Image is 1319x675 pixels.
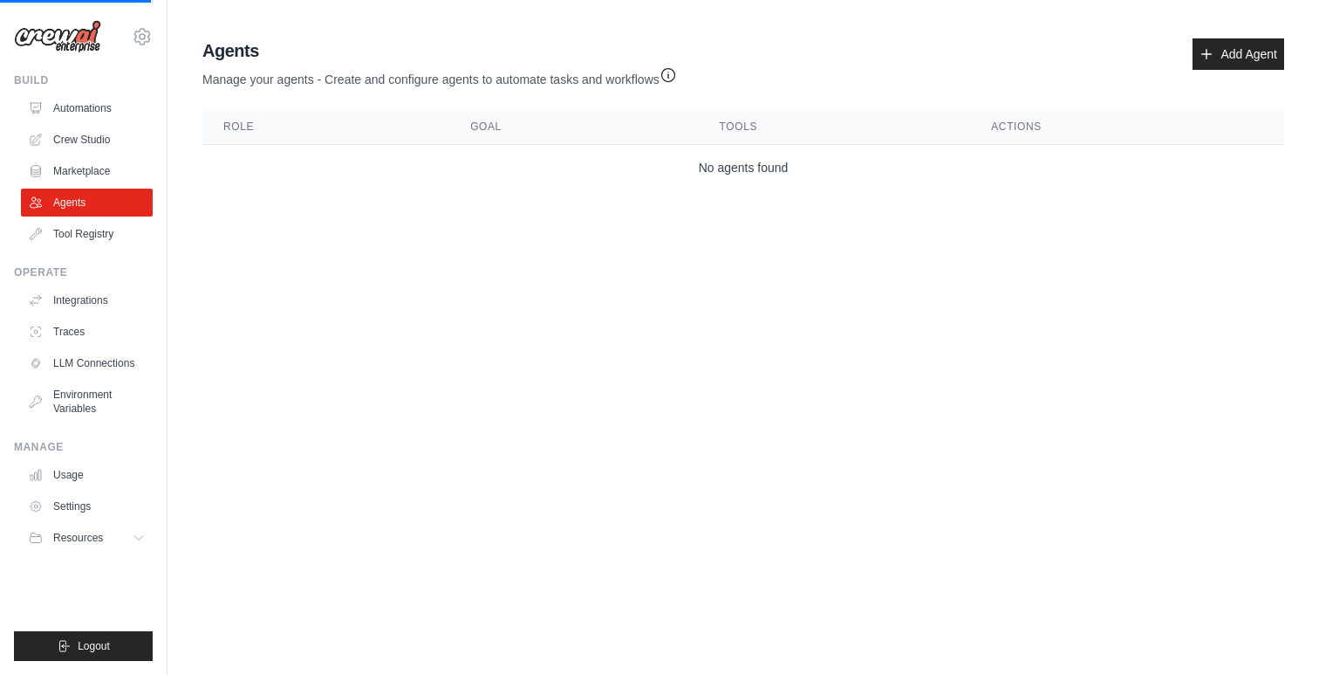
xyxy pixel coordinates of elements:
button: Resources [21,524,153,552]
a: Marketplace [21,157,153,185]
a: Agents [21,189,153,217]
td: No agents found [202,145,1284,191]
a: Usage [21,461,153,489]
a: Crew Studio [21,126,153,154]
a: Integrations [21,286,153,314]
th: Role [202,109,449,145]
span: Logout [78,639,110,653]
span: Resources [53,531,103,545]
a: Tool Registry [21,220,153,248]
p: Manage your agents - Create and configure agents to automate tasks and workflows [202,63,677,88]
img: Logo [14,20,101,53]
h2: Agents [202,38,677,63]
th: Tools [699,109,971,145]
a: LLM Connections [21,349,153,377]
div: Build [14,73,153,87]
button: Logout [14,631,153,661]
div: Operate [14,265,153,279]
a: Settings [21,492,153,520]
a: Add Agent [1193,38,1284,70]
a: Environment Variables [21,381,153,423]
a: Traces [21,318,153,346]
th: Goal [449,109,698,145]
a: Automations [21,94,153,122]
th: Actions [970,109,1284,145]
div: Manage [14,440,153,454]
